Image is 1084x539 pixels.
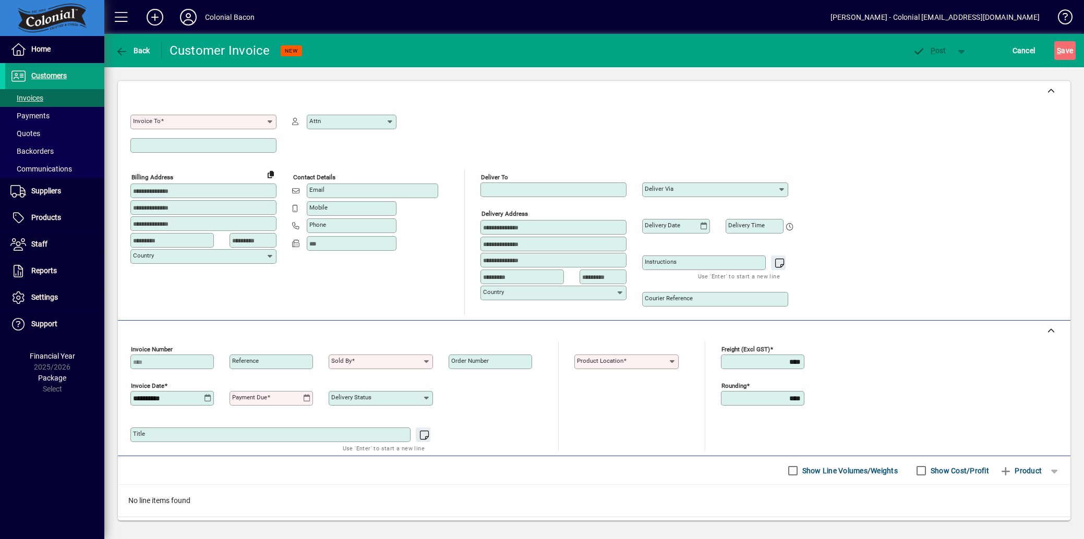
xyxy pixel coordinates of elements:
[343,442,425,454] mat-hint: Use 'Enter' to start a new line
[232,357,259,364] mat-label: Reference
[1054,41,1076,60] button: Save
[929,465,989,476] label: Show Cost/Profit
[131,382,164,389] mat-label: Invoice date
[113,41,153,60] button: Back
[205,9,255,26] div: Colonial Bacon
[931,46,935,55] span: P
[31,320,57,328] span: Support
[830,9,1040,26] div: [PERSON_NAME] - Colonial [EMAIL_ADDRESS][DOMAIN_NAME]
[5,178,104,204] a: Suppliers
[30,352,75,360] span: Financial Year
[5,89,104,107] a: Invoices
[645,222,680,229] mat-label: Delivery date
[994,461,1047,480] button: Product
[5,107,104,125] a: Payments
[1050,2,1071,36] a: Knowledge Base
[5,160,104,178] a: Communications
[10,112,50,120] span: Payments
[262,166,279,182] button: Copy to Delivery address
[721,382,746,389] mat-label: Rounding
[1013,42,1035,59] span: Cancel
[309,204,328,211] mat-label: Mobile
[131,346,173,353] mat-label: Invoice number
[10,129,40,138] span: Quotes
[31,213,61,222] span: Products
[31,240,47,248] span: Staff
[5,125,104,142] a: Quotes
[309,186,324,193] mat-label: Email
[728,222,765,229] mat-label: Delivery time
[133,430,145,437] mat-label: Title
[5,231,104,258] a: Staff
[309,117,321,125] mat-label: Attn
[31,266,57,275] span: Reports
[115,46,150,55] span: Back
[331,394,371,401] mat-label: Delivery status
[118,485,1070,517] div: No line items found
[104,41,162,60] app-page-header-button: Back
[451,357,489,364] mat-label: Order number
[5,36,104,63] a: Home
[577,357,623,364] mat-label: Product location
[1057,46,1061,55] span: S
[1057,42,1073,59] span: ave
[999,462,1042,479] span: Product
[5,142,104,160] a: Backorders
[907,41,951,60] button: Post
[481,174,508,181] mat-label: Deliver To
[133,117,161,125] mat-label: Invoice To
[31,45,51,53] span: Home
[133,252,154,259] mat-label: Country
[309,221,326,228] mat-label: Phone
[31,293,58,301] span: Settings
[912,46,946,55] span: ost
[10,165,72,173] span: Communications
[1010,41,1038,60] button: Cancel
[10,94,43,102] span: Invoices
[698,270,780,282] mat-hint: Use 'Enter' to start a new line
[31,71,67,80] span: Customers
[172,8,205,27] button: Profile
[38,374,66,382] span: Package
[5,311,104,337] a: Support
[5,285,104,311] a: Settings
[721,346,770,353] mat-label: Freight (excl GST)
[232,394,267,401] mat-label: Payment due
[10,147,54,155] span: Backorders
[331,357,352,364] mat-label: Sold by
[138,8,172,27] button: Add
[170,42,270,59] div: Customer Invoice
[645,258,677,265] mat-label: Instructions
[645,295,693,302] mat-label: Courier Reference
[5,258,104,284] a: Reports
[645,185,673,192] mat-label: Deliver via
[483,288,504,296] mat-label: Country
[285,47,298,54] span: NEW
[31,187,61,195] span: Suppliers
[5,205,104,231] a: Products
[800,465,898,476] label: Show Line Volumes/Weights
